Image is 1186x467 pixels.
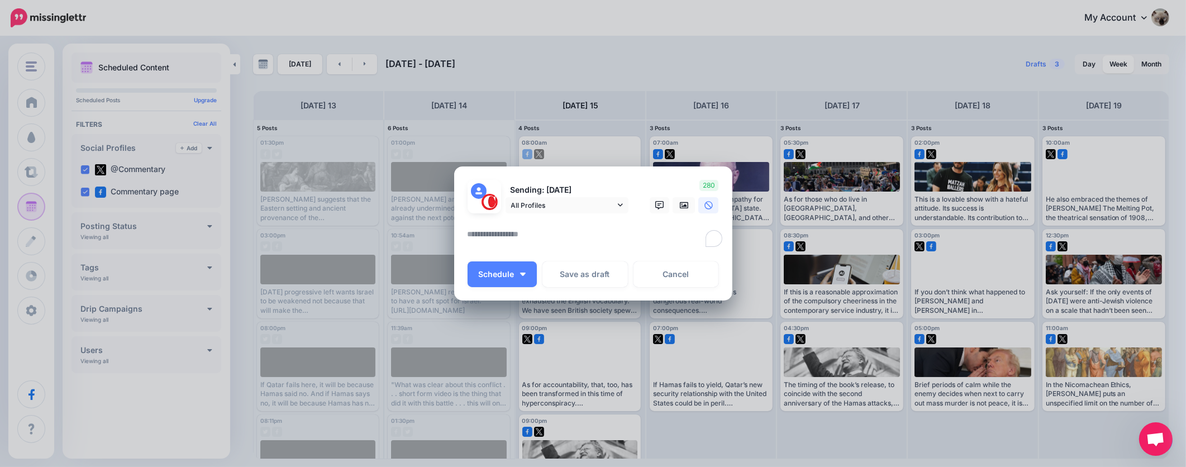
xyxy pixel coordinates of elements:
[479,270,515,278] span: Schedule
[699,180,718,191] span: 280
[471,183,487,199] img: user_default_image.png
[482,194,498,210] img: 291864331_468958885230530_187971914351797662_n-bsa127305.png
[520,273,526,276] img: arrow-down-white.png
[468,261,537,287] button: Schedule
[468,227,725,249] textarea: To enrich screen reader interactions, please activate Accessibility in Grammarly extension settings
[506,197,628,213] a: All Profiles
[506,184,628,197] p: Sending: [DATE]
[634,261,719,287] a: Cancel
[511,199,615,211] span: All Profiles
[542,261,628,287] button: Save as draft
